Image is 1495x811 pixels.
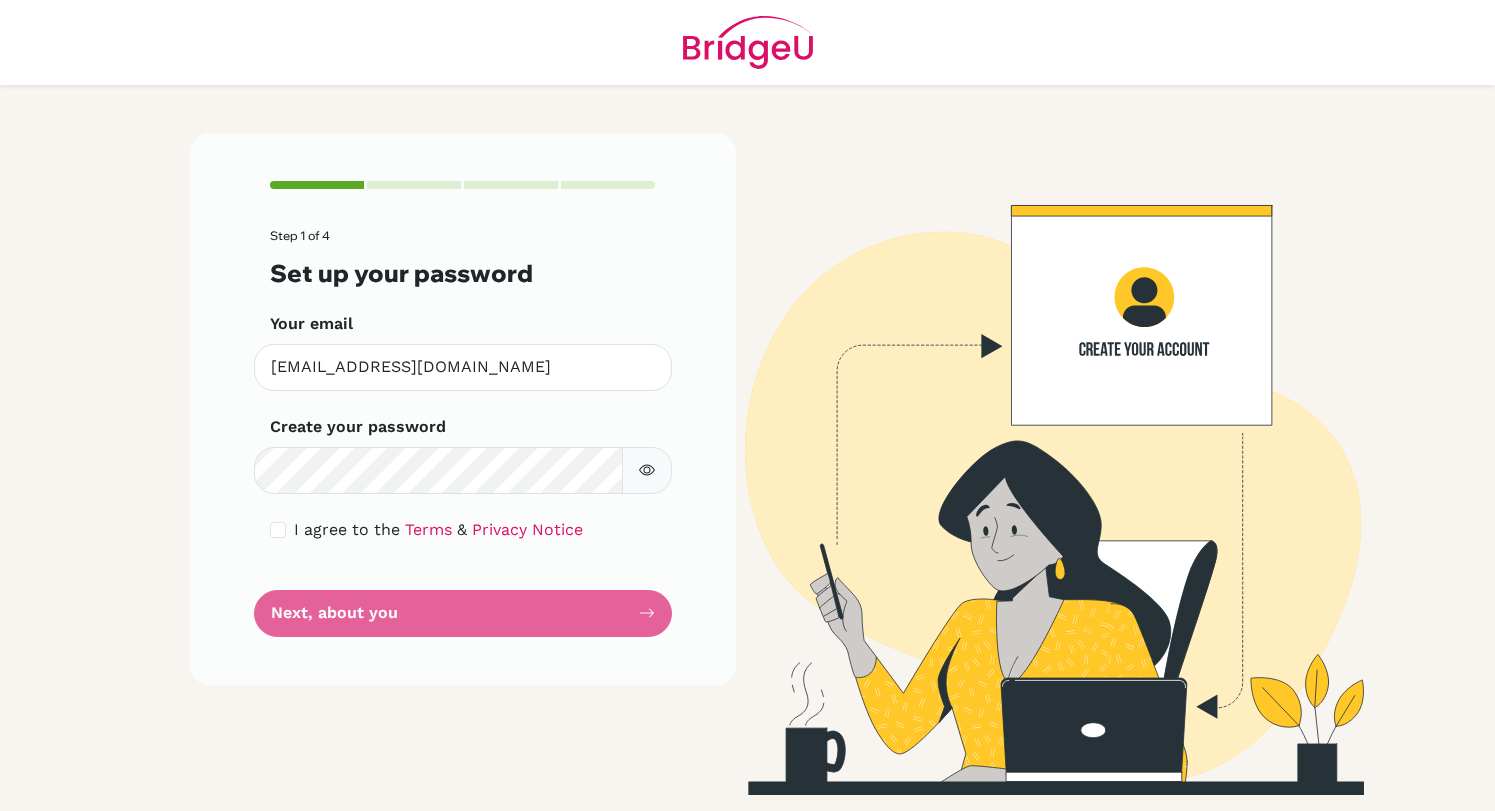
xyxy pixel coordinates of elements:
h3: Set up your password [270,259,656,288]
span: I agree to the [294,520,400,539]
input: Insert your email* [254,344,672,391]
a: Privacy Notice [472,520,583,539]
label: Your email [270,312,353,336]
span: & [457,520,467,539]
span: Step 1 of 4 [270,228,330,243]
label: Create your password [270,415,446,439]
a: Terms [405,520,452,539]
